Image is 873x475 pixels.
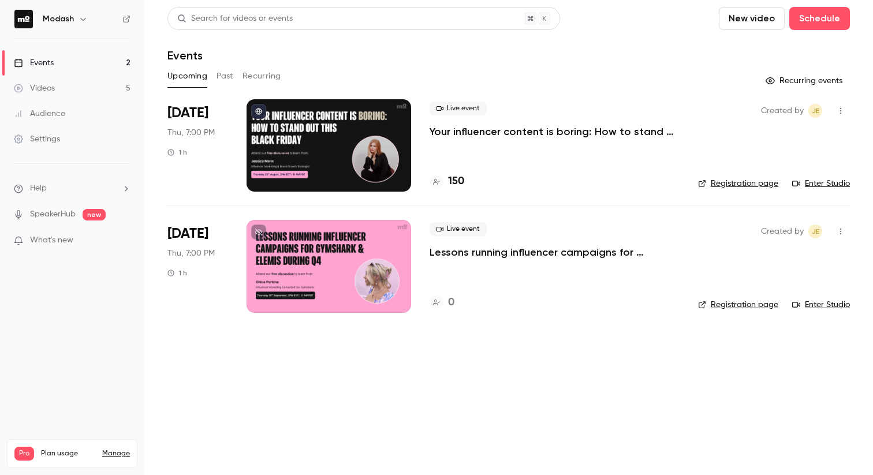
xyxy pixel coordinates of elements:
button: Recurring events [760,72,850,90]
div: Videos [14,83,55,94]
h6: Modash [43,13,74,25]
span: What's new [30,234,73,246]
h1: Events [167,48,203,62]
div: Settings [14,133,60,145]
button: Schedule [789,7,850,30]
span: Thu, 7:00 PM [167,127,215,139]
span: Created by [761,225,804,238]
img: Modash [14,10,33,28]
span: Live event [430,222,487,236]
div: 1 h [167,268,187,278]
button: Upcoming [167,67,207,85]
span: Thu, 7:00 PM [167,248,215,259]
div: 1 h [167,148,187,157]
span: Help [30,182,47,195]
span: Pro [14,447,34,461]
span: new [83,209,106,220]
a: 150 [430,174,464,189]
a: 0 [430,295,454,311]
div: Events [14,57,54,69]
h4: 0 [448,295,454,311]
a: Registration page [698,178,778,189]
h4: 150 [448,174,464,189]
a: Your influencer content is boring: How to stand out this [DATE][DATE] [430,125,680,139]
button: Recurring [242,67,281,85]
span: Jack Eaton [808,104,822,118]
a: Enter Studio [792,178,850,189]
li: help-dropdown-opener [14,182,130,195]
span: JE [812,225,819,238]
span: Created by [761,104,804,118]
a: Lessons running influencer campaigns for Gymshark & Elemis during Q4 [430,245,680,259]
div: Sep 18 Thu, 7:00 PM (Europe/London) [167,220,228,312]
a: Manage [102,449,130,458]
span: JE [812,104,819,118]
div: Audience [14,108,65,119]
span: Jack Eaton [808,225,822,238]
a: Enter Studio [792,299,850,311]
div: Search for videos or events [177,13,293,25]
a: SpeakerHub [30,208,76,220]
span: [DATE] [167,225,208,243]
div: Aug 28 Thu, 7:00 PM (Europe/London) [167,99,228,192]
span: [DATE] [167,104,208,122]
button: Past [217,67,233,85]
span: Live event [430,102,487,115]
a: Registration page [698,299,778,311]
span: Plan usage [41,449,95,458]
button: New video [719,7,785,30]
